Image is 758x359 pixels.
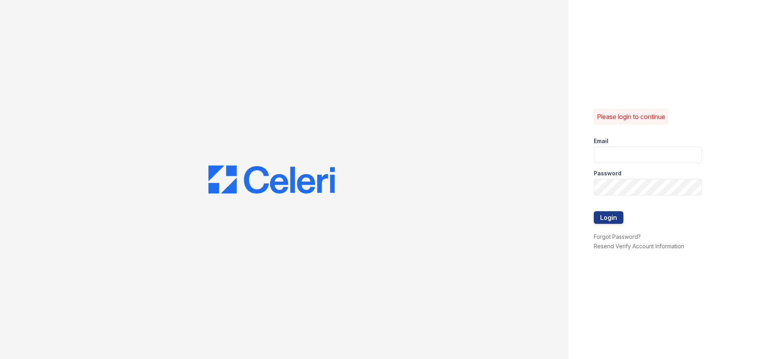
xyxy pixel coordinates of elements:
a: Forgot Password? [594,233,641,240]
button: Login [594,211,623,224]
label: Email [594,137,608,145]
label: Password [594,169,621,177]
p: Please login to continue [597,112,665,121]
a: Resend Verify Account Information [594,243,684,249]
img: CE_Logo_Blue-a8612792a0a2168367f1c8372b55b34899dd931a85d93a1a3d3e32e68fde9ad4.png [208,166,335,194]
